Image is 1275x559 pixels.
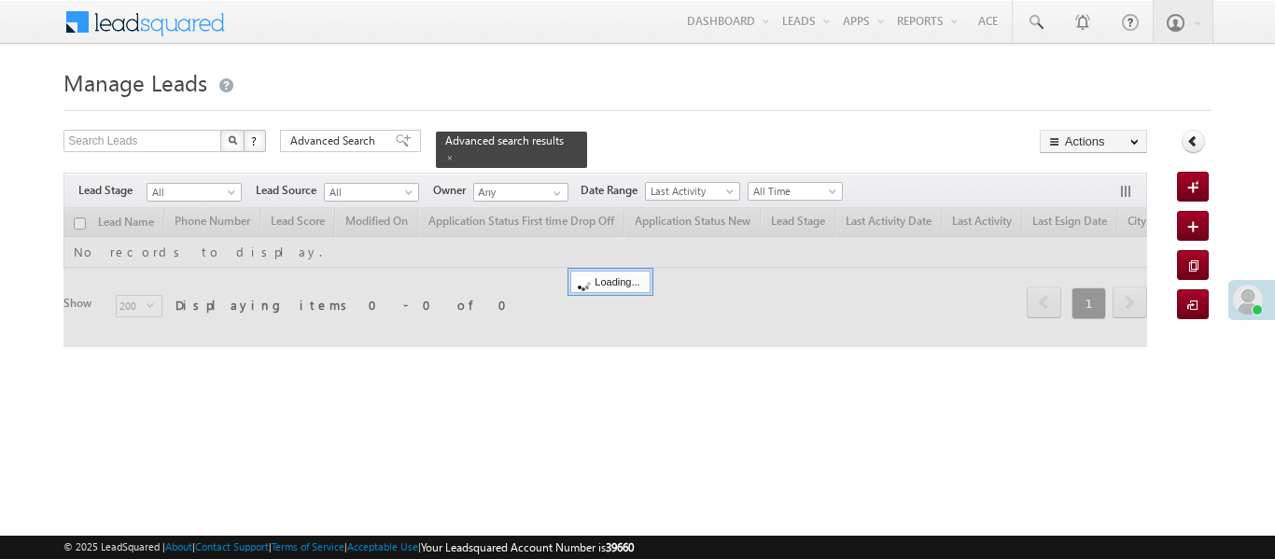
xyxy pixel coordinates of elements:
a: Show All Items [543,184,567,203]
a: Contact Support [195,540,269,552]
span: Lead Stage [78,182,147,199]
a: Acceptable Use [347,540,418,552]
span: Your Leadsquared Account Number is [421,540,634,554]
a: Last Activity [645,182,740,201]
a: All [324,183,419,202]
a: All [147,183,242,202]
span: Lead Source [256,182,324,199]
span: Date Range [581,182,645,199]
span: 39660 [606,540,634,554]
button: ? [244,130,266,152]
a: Terms of Service [272,540,344,552]
div: Loading... [570,271,650,293]
a: About [165,540,192,552]
span: All [147,184,236,201]
img: Search [228,135,237,145]
span: All Time [749,183,837,200]
span: All [325,184,413,201]
span: Advanced search results [445,133,564,147]
span: © 2025 LeadSquared | | | | | [63,538,634,556]
span: Owner [433,182,473,199]
input: Type to Search [473,183,568,202]
a: All Time [748,182,843,201]
button: Actions [1040,130,1147,153]
span: ? [251,133,259,148]
span: Last Activity [646,183,735,200]
span: Advanced Search [290,133,381,149]
span: Manage Leads [63,67,207,97]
